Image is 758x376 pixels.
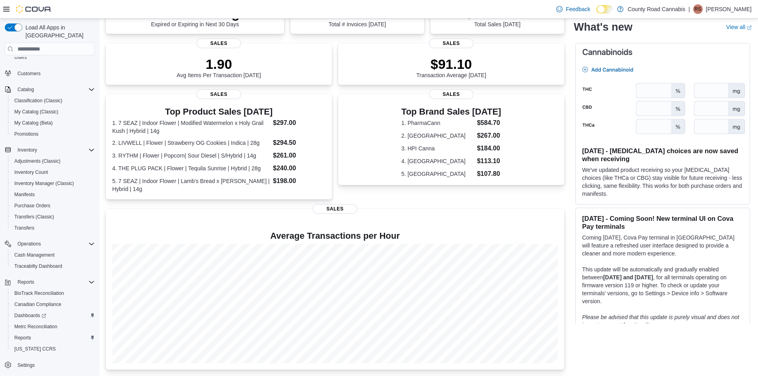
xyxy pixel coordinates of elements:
button: Reports [14,277,37,287]
dd: $107.80 [477,169,501,179]
span: Metrc Reconciliation [11,322,95,331]
dt: 1. PharmaCann [401,119,474,127]
span: Traceabilty Dashboard [11,261,95,271]
span: Sales [197,39,241,48]
div: Transaction Average [DATE] [416,56,486,78]
em: Please be advised that this update is purely visual and does not impact payment functionality. [582,314,739,328]
a: Traceabilty Dashboard [11,261,65,271]
input: Dark Mode [596,5,613,14]
button: Catalog [14,85,37,94]
dt: 4. THE PLUG PACK | Flower | Tequila Sunrise | Hybrid | 28g [112,164,270,172]
span: Metrc Reconciliation [14,323,57,330]
dt: 3. HPI Canna [401,144,474,152]
a: Transfers (Classic) [11,212,57,222]
span: [US_STATE] CCRS [14,346,56,352]
span: Reports [18,279,34,285]
button: Catalog [2,84,98,95]
button: Purchase Orders [8,200,98,211]
span: Catalog [14,85,95,94]
div: RK Sohal [693,4,703,14]
span: Manifests [11,190,95,199]
dd: $267.00 [477,131,501,140]
span: RS [695,4,701,14]
button: Inventory [14,145,40,155]
button: Reports [8,332,98,343]
button: Reports [2,277,98,288]
span: Reports [14,335,31,341]
span: Adjustments (Classic) [14,158,60,164]
button: My Catalog (Beta) [8,117,98,129]
button: Inventory Count [8,167,98,178]
dt: 5. [GEOGRAPHIC_DATA] [401,170,474,178]
span: Canadian Compliance [11,300,95,309]
span: Inventory Count [14,169,48,175]
dt: 2. [GEOGRAPHIC_DATA] [401,132,474,140]
dd: $184.00 [477,144,501,153]
span: Settings [14,360,95,370]
button: Inventory [2,144,98,156]
a: Dashboards [11,311,49,320]
span: Sales [197,90,241,99]
span: Transfers (Classic) [11,212,95,222]
a: Canadian Compliance [11,300,64,309]
button: Users [8,52,98,63]
span: My Catalog (Beta) [14,120,53,126]
button: [US_STATE] CCRS [8,343,98,355]
p: This update will be automatically and gradually enabled between , for all terminals operating on ... [582,265,743,305]
span: Manifests [14,191,35,198]
button: BioTrack Reconciliation [8,288,98,299]
div: Avg Items Per Transaction [DATE] [177,56,261,78]
span: My Catalog (Beta) [11,118,95,128]
a: Dashboards [8,310,98,321]
dd: $584.70 [477,118,501,128]
h3: Top Product Sales [DATE] [112,107,325,117]
img: Cova [16,5,52,13]
span: Cash Management [11,250,95,260]
span: BioTrack Reconciliation [11,288,95,298]
span: Inventory Count [11,168,95,177]
span: Dashboards [14,312,46,319]
a: Promotions [11,129,42,139]
a: Metrc Reconciliation [11,322,60,331]
span: Classification (Classic) [11,96,95,105]
button: Classification (Classic) [8,95,98,106]
span: Sales [313,204,357,214]
a: Reports [11,333,34,343]
a: My Catalog (Classic) [11,107,62,117]
dt: 2. LIVWELL | Flower | Strawberry OG Cookies | Indica | 28g [112,139,270,147]
dd: $198.00 [273,176,325,186]
dt: 3. RYTHM | Flower | Popcorn| Sour Diesel | S/Hybrid | 14g [112,152,270,160]
span: Sales [429,39,474,48]
a: Purchase Orders [11,201,54,210]
button: Traceabilty Dashboard [8,261,98,272]
p: Coming [DATE], Cova Pay terminal in [GEOGRAPHIC_DATA] will feature a refreshed user interface des... [582,234,743,257]
button: Cash Management [8,249,98,261]
span: Promotions [14,131,39,137]
span: Users [14,54,27,60]
span: Transfers [11,223,95,233]
button: Customers [2,68,98,79]
button: Transfers [8,222,98,234]
span: Purchase Orders [11,201,95,210]
button: Promotions [8,129,98,140]
span: Users [11,53,95,62]
a: Customers [14,69,44,78]
a: Adjustments (Classic) [11,156,64,166]
span: Washington CCRS [11,344,95,354]
span: Traceabilty Dashboard [14,263,62,269]
a: Users [11,53,30,62]
span: Inventory Manager (Classic) [11,179,95,188]
span: Purchase Orders [14,203,51,209]
a: Feedback [553,1,593,17]
a: Inventory Manager (Classic) [11,179,77,188]
dd: $294.50 [273,138,325,148]
span: Canadian Compliance [14,301,61,308]
p: | [688,4,690,14]
strong: [DATE] and [DATE] [603,274,653,281]
dd: $240.00 [273,164,325,173]
span: Customers [18,70,41,77]
p: We've updated product receiving so your [MEDICAL_DATA] choices (like THCa or CBG) stay visible fo... [582,166,743,198]
p: 1.90 [177,56,261,72]
span: Catalog [18,86,34,93]
button: Operations [14,239,44,249]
